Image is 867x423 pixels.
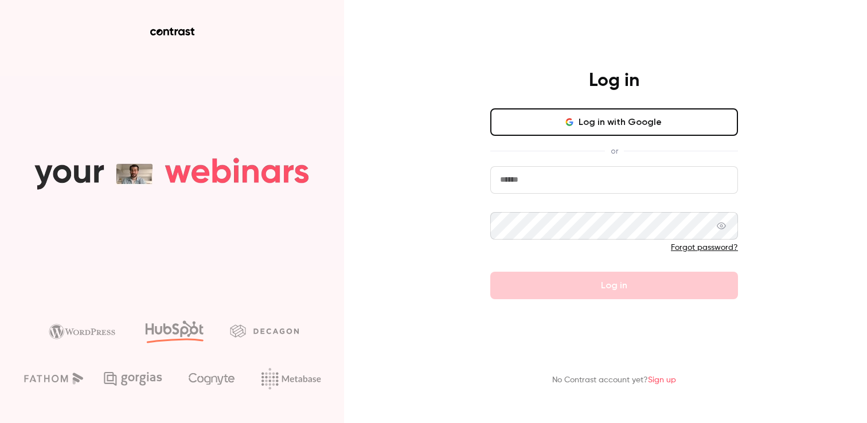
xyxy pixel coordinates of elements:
[552,374,676,386] p: No Contrast account yet?
[671,244,738,252] a: Forgot password?
[230,324,299,337] img: decagon
[490,108,738,136] button: Log in with Google
[648,376,676,384] a: Sign up
[589,69,639,92] h4: Log in
[605,145,624,157] span: or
